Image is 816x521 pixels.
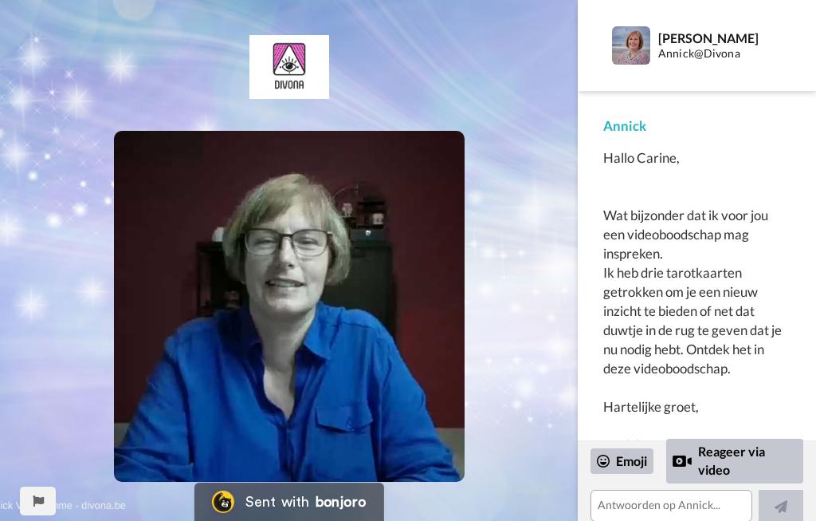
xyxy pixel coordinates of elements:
[658,30,790,45] div: [PERSON_NAME]
[212,491,234,513] img: Bonjoro Logo
[603,116,790,136] div: Annick
[316,495,367,509] div: bonjoro
[666,439,803,483] div: Reageer via video
[603,148,790,455] div: Hallo Carine, Wat bijzonder dat ik voor jou een videoboodschap mag inspreken. Ik heb drie tarotka...
[673,452,692,471] div: Reply by Video
[194,483,384,521] a: Bonjoro LogoSent withbonjoro
[590,448,653,474] div: Emoji
[249,35,329,99] img: cbc18a4a-4837-465f-aa82-a9482c55f527
[612,26,650,65] img: Profile Image
[245,495,309,509] div: Sent with
[658,47,790,61] div: Annick@Divona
